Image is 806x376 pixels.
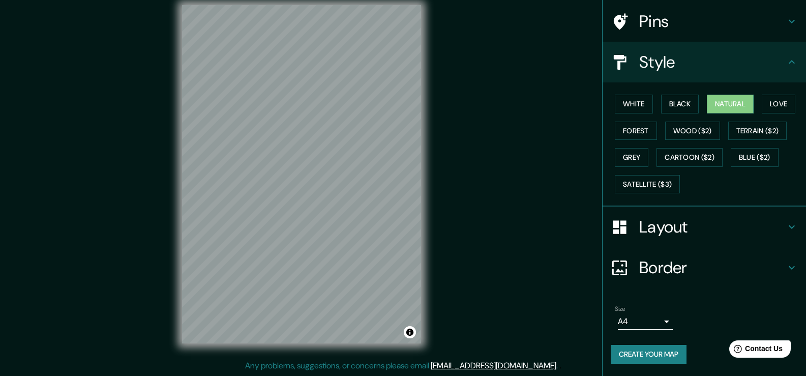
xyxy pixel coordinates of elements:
button: Grey [615,148,648,167]
iframe: Help widget launcher [715,336,795,365]
div: A4 [618,313,673,330]
p: Any problems, suggestions, or concerns please email . [245,360,558,372]
button: Terrain ($2) [728,122,787,140]
button: Satellite ($3) [615,175,680,194]
a: [EMAIL_ADDRESS][DOMAIN_NAME] [431,360,556,371]
button: Black [661,95,699,113]
div: . [559,360,561,372]
button: Blue ($2) [731,148,779,167]
label: Size [615,305,625,313]
button: Love [762,95,795,113]
button: Wood ($2) [665,122,720,140]
button: Toggle attribution [404,326,416,338]
button: Natural [707,95,754,113]
div: Border [603,247,806,288]
div: . [558,360,559,372]
button: Cartoon ($2) [656,148,723,167]
h4: Pins [639,11,786,32]
h4: Border [639,257,786,278]
h4: Layout [639,217,786,237]
button: Forest [615,122,657,140]
div: Pins [603,1,806,42]
button: Create your map [611,345,686,364]
h4: Style [639,52,786,72]
div: Style [603,42,806,82]
canvas: Map [182,5,421,343]
button: White [615,95,653,113]
div: Layout [603,207,806,247]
